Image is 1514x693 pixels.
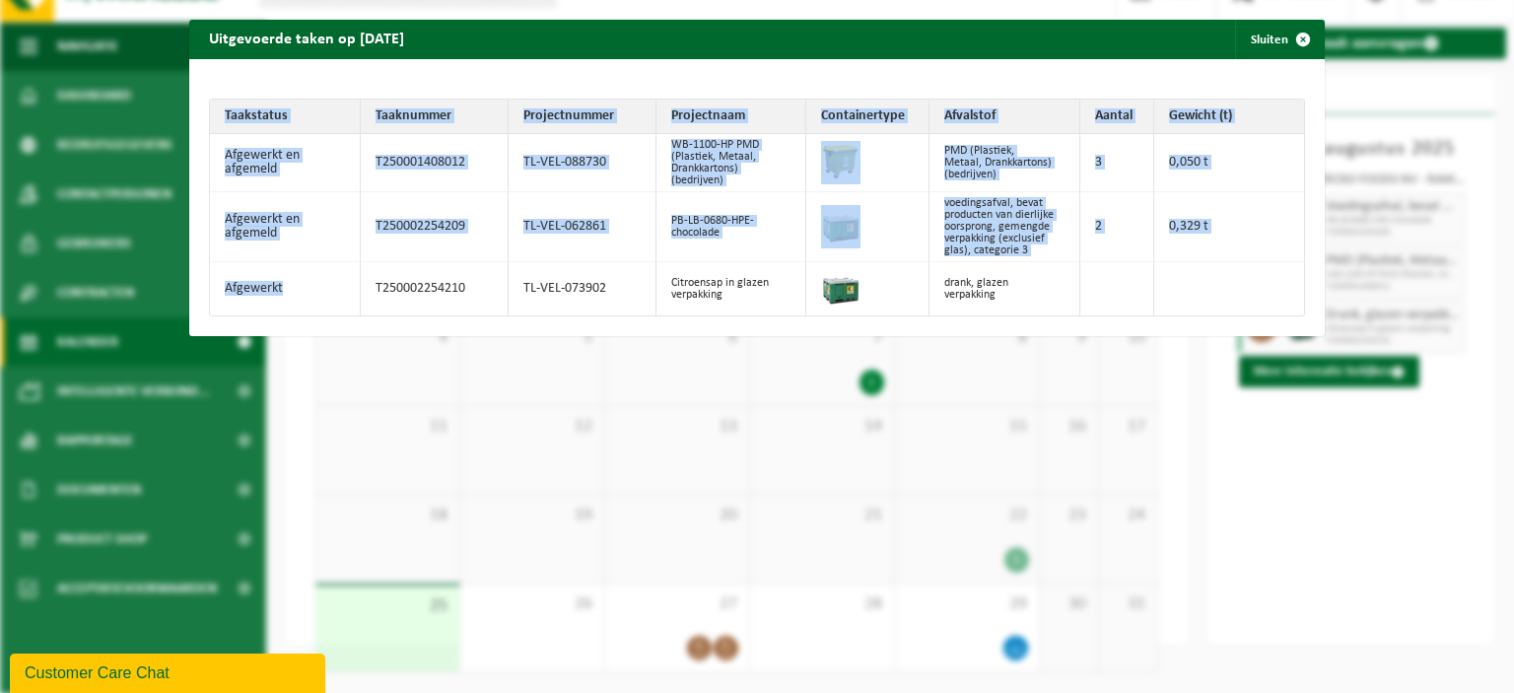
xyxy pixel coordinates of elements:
[509,134,656,192] td: TL-VEL-088730
[361,262,509,315] td: T250002254210
[1080,134,1154,192] td: 3
[509,262,656,315] td: TL-VEL-073902
[361,100,509,134] th: Taaknummer
[821,267,860,307] img: PB-LB-0680-HPE-GN-01
[1235,20,1323,59] button: Sluiten
[656,134,807,192] td: WB-1100-HP PMD (Plastiek, Metaal, Drankkartons) (bedrijven)
[1154,134,1305,192] td: 0,050 t
[1154,192,1305,262] td: 0,329 t
[929,100,1080,134] th: Afvalstof
[509,100,656,134] th: Projectnummer
[361,134,509,192] td: T250001408012
[929,262,1080,315] td: drank, glazen verpakking
[656,100,807,134] th: Projectnaam
[361,192,509,262] td: T250002254209
[806,100,929,134] th: Containertype
[210,100,361,134] th: Taakstatus
[10,650,329,693] iframe: chat widget
[821,141,860,180] img: WB-1100-HPE-GN-50
[821,205,860,244] img: PB-LB-0680-HPE-GN-01
[210,192,361,262] td: Afgewerkt en afgemeld
[1080,192,1154,262] td: 2
[189,20,424,57] h2: Uitgevoerde taken op [DATE]
[509,192,656,262] td: TL-VEL-062861
[1154,100,1305,134] th: Gewicht (t)
[210,262,361,315] td: Afgewerkt
[929,192,1080,262] td: voedingsafval, bevat producten van dierlijke oorsprong, gemengde verpakking (exclusief glas), cat...
[656,262,807,315] td: Citroensap in glazen verpakking
[929,134,1080,192] td: PMD (Plastiek, Metaal, Drankkartons) (bedrijven)
[210,134,361,192] td: Afgewerkt en afgemeld
[656,192,807,262] td: PB-LB-0680-HPE-chocolade
[1080,100,1154,134] th: Aantal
